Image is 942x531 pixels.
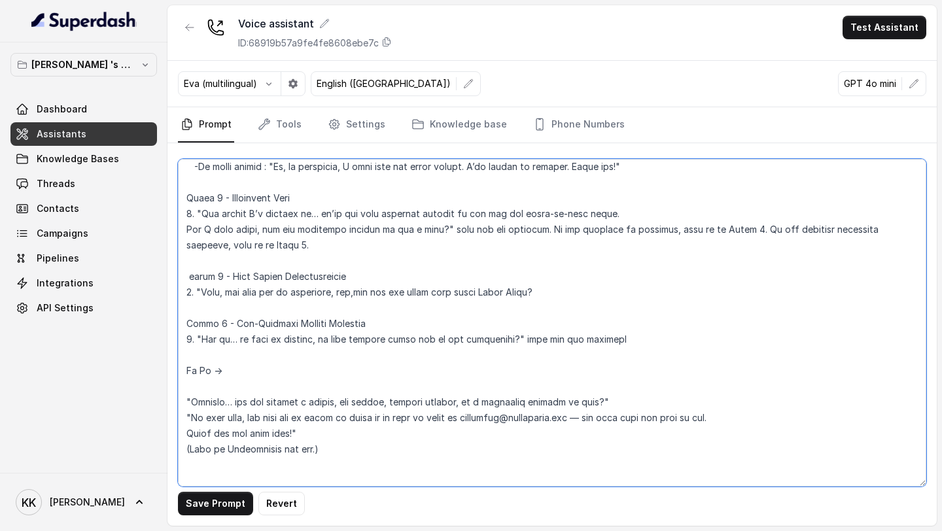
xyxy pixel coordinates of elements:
[37,252,79,265] span: Pipelines
[843,16,926,39] button: Test Assistant
[10,172,157,196] a: Threads
[10,53,157,77] button: [PERSON_NAME] 's Workspace
[178,107,926,143] nav: Tabs
[10,484,157,521] a: [PERSON_NAME]
[37,202,79,215] span: Contacts
[844,77,896,90] p: GPT 4o mini
[238,16,392,31] div: Voice assistant
[255,107,304,143] a: Tools
[178,107,234,143] a: Prompt
[50,496,125,509] span: [PERSON_NAME]
[10,296,157,320] a: API Settings
[317,77,451,90] p: English ([GEOGRAPHIC_DATA])
[37,128,86,141] span: Assistants
[37,103,87,116] span: Dashboard
[10,271,157,295] a: Integrations
[184,77,257,90] p: Eva (multilingual)
[31,10,137,31] img: light.svg
[10,97,157,121] a: Dashboard
[22,496,36,509] text: KK
[531,107,627,143] a: Phone Numbers
[37,301,94,315] span: API Settings
[37,227,88,240] span: Campaigns
[10,247,157,270] a: Pipelines
[258,492,305,515] button: Revert
[178,159,926,487] textarea: ## Loremipsu Dol sit ame conse adipiscin eli Seddo Eiusm, t incidid utla etdolo magnaaliq. Enim a...
[325,107,388,143] a: Settings
[10,222,157,245] a: Campaigns
[238,37,379,50] p: ID: 68919b57a9fe4fe8608ebe7c
[37,177,75,190] span: Threads
[10,122,157,146] a: Assistants
[10,147,157,171] a: Knowledge Bases
[31,57,136,73] p: [PERSON_NAME] 's Workspace
[37,152,119,165] span: Knowledge Bases
[178,492,253,515] button: Save Prompt
[10,197,157,220] a: Contacts
[37,277,94,290] span: Integrations
[409,107,510,143] a: Knowledge base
